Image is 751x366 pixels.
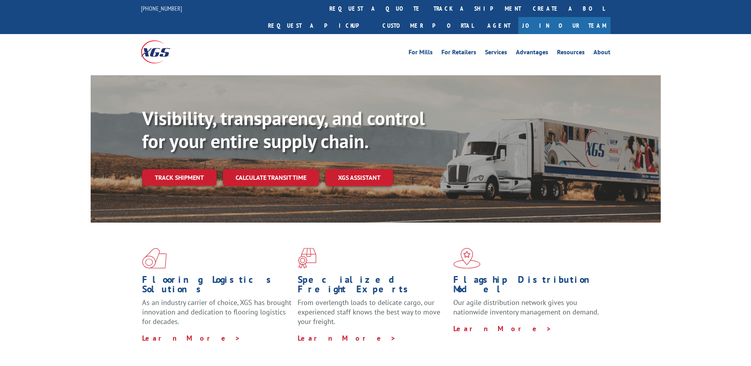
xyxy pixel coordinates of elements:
a: Track shipment [142,169,217,186]
a: Request a pickup [262,17,376,34]
a: Advantages [516,49,548,58]
a: For Retailers [441,49,476,58]
img: xgs-icon-flagship-distribution-model-red [453,248,481,269]
h1: Flooring Logistics Solutions [142,275,292,298]
a: Learn More > [298,334,396,343]
a: Learn More > [453,324,552,333]
span: Our agile distribution network gives you nationwide inventory management on demand. [453,298,599,316]
img: xgs-icon-focused-on-flooring-red [298,248,316,269]
h1: Specialized Freight Experts [298,275,447,298]
img: xgs-icon-total-supply-chain-intelligence-red [142,248,167,269]
a: For Mills [409,49,433,58]
a: Resources [557,49,585,58]
a: Services [485,49,507,58]
a: XGS ASSISTANT [325,169,393,186]
a: Customer Portal [376,17,479,34]
b: Visibility, transparency, and control for your entire supply chain. [142,106,425,153]
p: From overlength loads to delicate cargo, our experienced staff knows the best way to move your fr... [298,298,447,333]
a: About [593,49,610,58]
span: As an industry carrier of choice, XGS has brought innovation and dedication to flooring logistics... [142,298,291,326]
a: Calculate transit time [223,169,319,186]
a: [PHONE_NUMBER] [141,4,182,12]
a: Agent [479,17,518,34]
h1: Flagship Distribution Model [453,275,603,298]
a: Join Our Team [518,17,610,34]
a: Learn More > [142,334,241,343]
